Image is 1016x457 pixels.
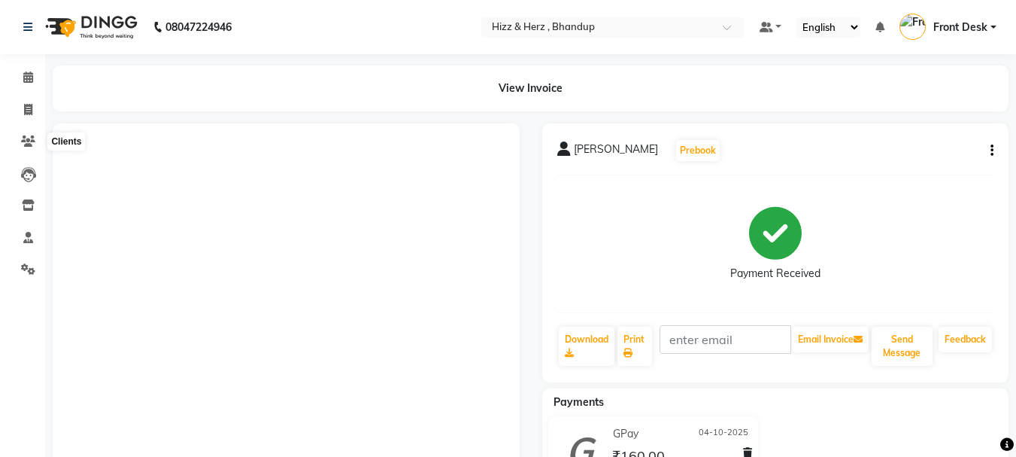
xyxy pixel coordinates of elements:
[660,325,791,354] input: enter email
[613,426,638,442] span: GPay
[699,426,748,442] span: 04-10-2025
[574,142,658,163] span: [PERSON_NAME]
[939,327,992,352] a: Feedback
[676,140,720,161] button: Prebook
[38,6,141,48] img: logo
[899,14,926,40] img: Front Desk
[47,133,85,151] div: Clients
[617,327,652,366] a: Print
[792,327,869,352] button: Email Invoice
[559,327,614,366] a: Download
[553,395,604,409] span: Payments
[872,327,933,366] button: Send Message
[730,266,820,282] div: Payment Received
[53,66,1008,111] div: View Invoice
[165,6,232,48] b: 08047224946
[933,20,987,35] span: Front Desk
